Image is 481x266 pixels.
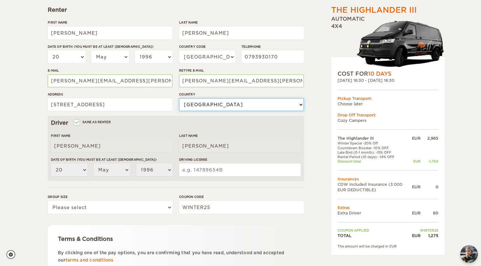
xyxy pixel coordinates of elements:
td: Late Bird (0-1 month): -15% OFF [338,150,412,155]
span: 10 Days [368,71,391,77]
img: Freyja at Cozy Campers [460,245,478,263]
img: stor-langur-4.png [357,17,445,70]
input: e.g. William [51,140,172,152]
div: 60 [421,210,438,216]
input: e.g. Smith [179,140,301,152]
label: Coupon code [179,194,304,199]
td: Countdown Booster -10% OFF [338,145,412,150]
div: EUR [412,136,421,141]
div: 2,965 [421,136,438,141]
div: Renter [48,6,304,14]
td: Insurances [338,176,438,182]
label: Driving License [179,157,301,162]
td: WINTER25 [412,228,438,233]
td: Rental Period (10 days): -14% OFF [338,155,412,159]
label: Group size [48,194,172,199]
a: terms and conditions [66,258,113,262]
input: e.g. 1 234 567 890 [241,51,304,63]
label: Last Name [179,20,304,25]
td: Winter Special -20% Off [338,141,412,145]
div: Terms & Conditions [58,235,294,243]
input: e.g. example@example.com [48,74,172,87]
div: Pickup Transport: [338,95,438,101]
div: The amount will be charged in EUR [338,244,438,248]
div: Drop Off Transport: [338,112,438,118]
input: e.g. example@example.com [179,74,304,87]
div: COST FOR [338,70,438,78]
td: Extra Driver [338,210,412,216]
input: e.g. Smith [179,27,304,39]
div: Automatic 4x4 [331,16,445,70]
label: Retype E-mail [179,68,304,73]
div: EUR [412,233,421,238]
label: First Name [48,20,172,25]
div: The Highlander III [331,5,417,16]
div: -1,750 [421,159,438,164]
div: 0 [421,184,438,190]
label: First Name [51,133,172,138]
td: CDW Included Insurance (3.000 EUR DEDUCTIBLE) [338,182,412,192]
label: Country Code [179,44,235,49]
div: EUR [412,159,421,164]
td: Extras [338,205,438,210]
input: e.g. Street, City, Zip Code [48,98,172,111]
label: Last Name [179,133,301,138]
p: By clicking one of the pay options, you are confirming that you have read, understood and accepte... [58,249,294,264]
input: e.g. William [48,27,172,39]
label: Date of birth (You must be at least [DEMOGRAPHIC_DATA]) [51,157,172,162]
div: 1,275 [421,233,438,238]
input: e.g. 14789654B [179,164,301,176]
div: EUR [412,184,421,190]
td: Discount total [338,159,412,164]
div: [DATE] 16:30 - [DATE] 16:30 [338,78,438,83]
label: Telephone [241,44,304,49]
button: chat-button [460,245,478,263]
td: Choose later [338,101,438,107]
td: Cozy Campers [338,118,438,123]
label: E-mail [48,68,172,73]
label: Address [48,92,172,97]
a: Cookie settings [6,250,19,259]
label: Same as renter [74,119,111,125]
td: TOTAL [338,233,412,238]
div: Driver [51,119,301,127]
div: EUR [412,210,421,216]
td: The Highlander III [338,136,412,141]
input: Same as renter [74,121,79,125]
label: Date of birth (You must be at least [DEMOGRAPHIC_DATA]) [48,44,172,49]
label: Country [179,92,304,97]
td: Coupon applied [338,228,412,233]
